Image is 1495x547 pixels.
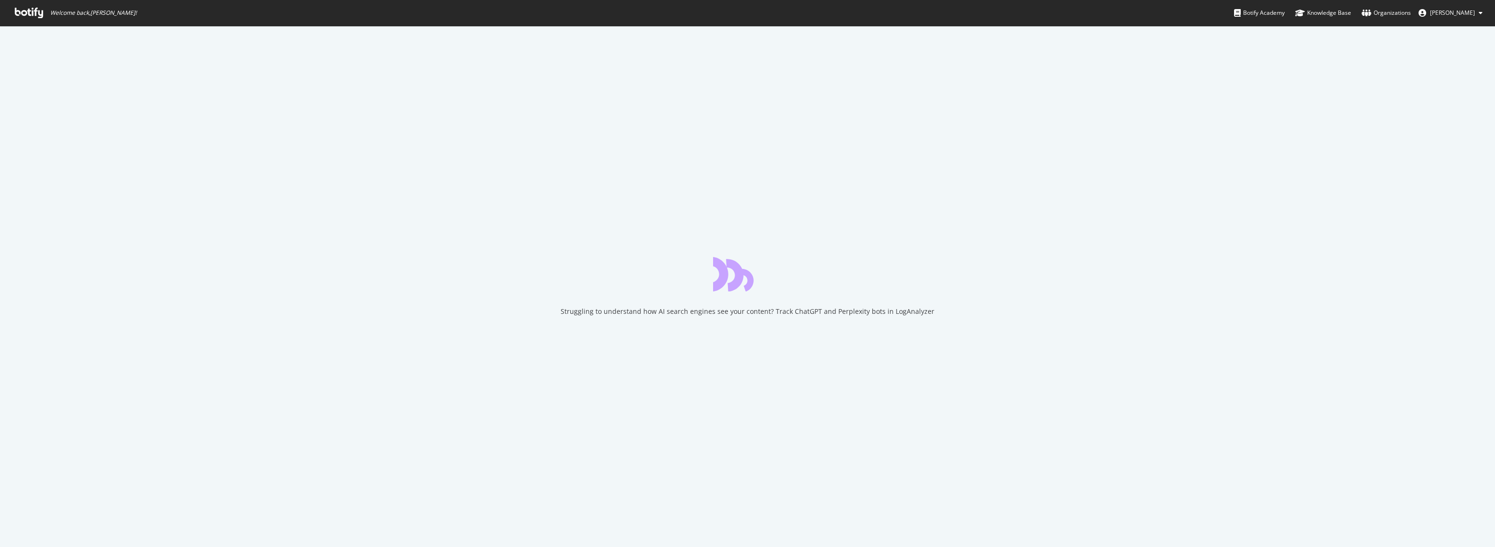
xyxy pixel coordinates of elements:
[1430,9,1475,17] span: Theo De'Ath
[1295,8,1351,18] div: Knowledge Base
[1234,8,1285,18] div: Botify Academy
[561,307,934,316] div: Struggling to understand how AI search engines see your content? Track ChatGPT and Perplexity bot...
[1362,8,1411,18] div: Organizations
[713,257,782,291] div: animation
[50,9,137,17] span: Welcome back, [PERSON_NAME] !
[1411,5,1490,21] button: [PERSON_NAME]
